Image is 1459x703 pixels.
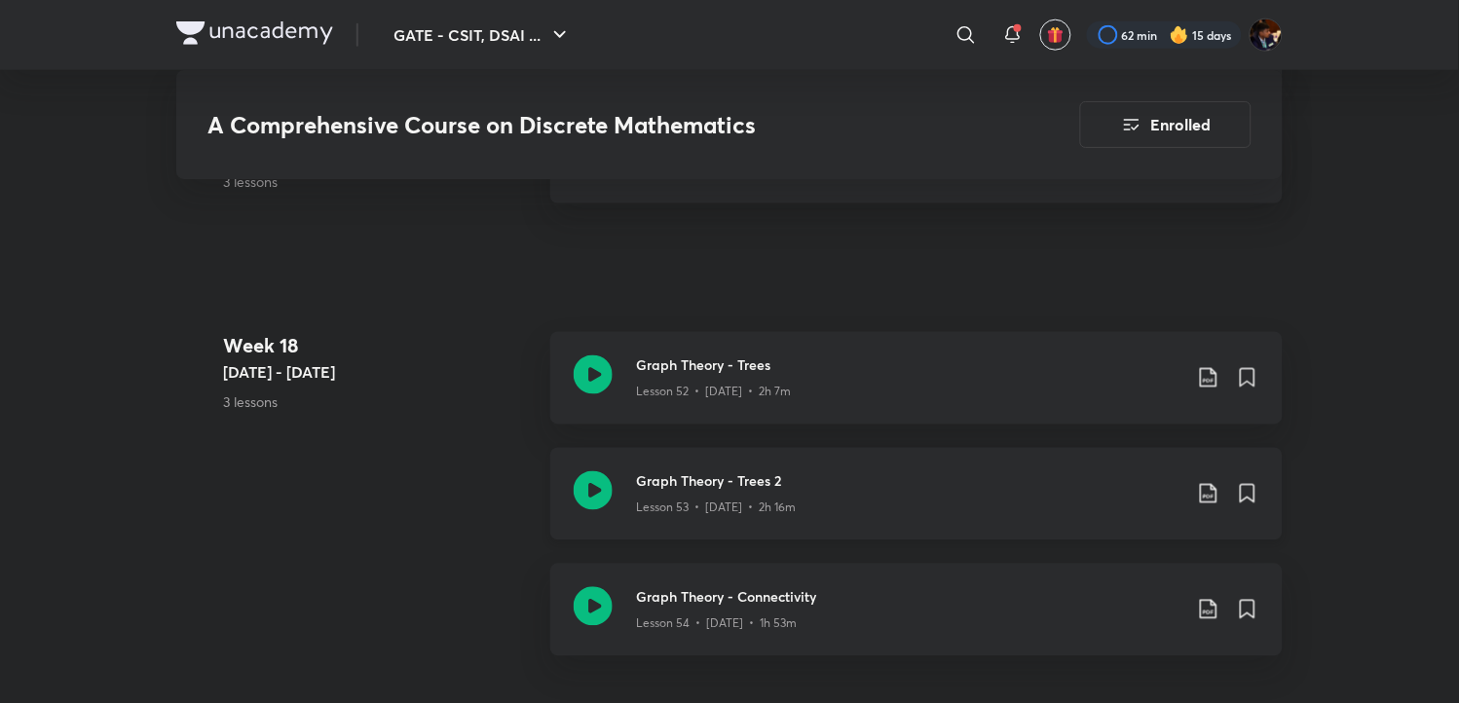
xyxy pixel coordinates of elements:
[223,171,535,192] p: 3 lessons
[176,21,333,45] img: Company Logo
[1080,101,1252,148] button: Enrolled
[1040,19,1071,51] button: avatar
[636,615,797,633] p: Lesson 54 • [DATE] • 1h 53m
[636,587,1181,608] h3: Graph Theory - Connectivity
[550,448,1283,564] a: Graph Theory - Trees 2Lesson 53 • [DATE] • 2h 16m
[223,392,535,413] p: 3 lessons
[207,111,970,139] h3: A Comprehensive Course on Discrete Mathematics
[223,361,535,385] h5: [DATE] - [DATE]
[636,499,796,517] p: Lesson 53 • [DATE] • 2h 16m
[636,355,1181,376] h3: Graph Theory - Trees
[382,16,583,55] button: GATE - CSIT, DSAI ...
[1170,25,1189,45] img: streak
[636,384,791,401] p: Lesson 52 • [DATE] • 2h 7m
[1250,18,1283,52] img: Asmeet Gupta
[636,471,1181,492] h3: Graph Theory - Trees 2
[550,564,1283,680] a: Graph Theory - ConnectivityLesson 54 • [DATE] • 1h 53m
[1047,26,1065,44] img: avatar
[550,332,1283,448] a: Graph Theory - TreesLesson 52 • [DATE] • 2h 7m
[223,332,535,361] h4: Week 18
[176,21,333,50] a: Company Logo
